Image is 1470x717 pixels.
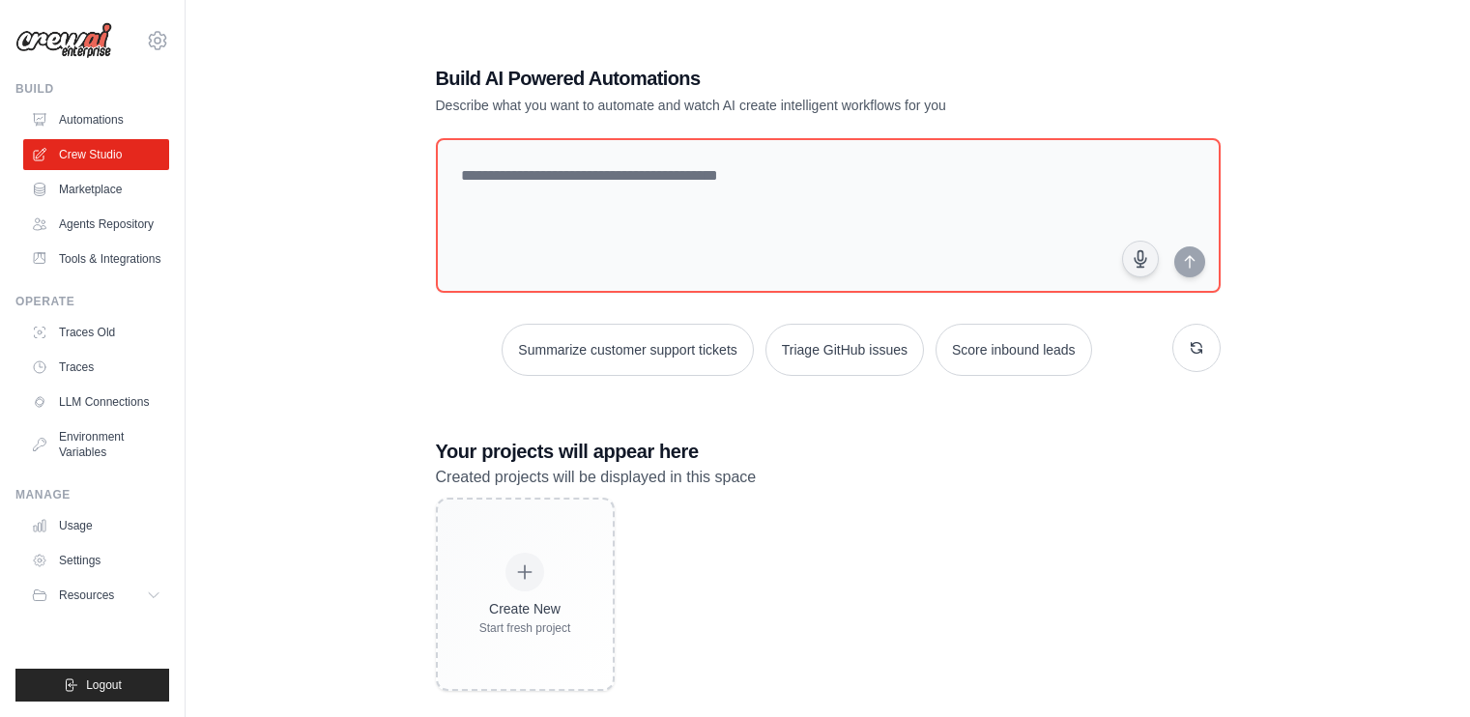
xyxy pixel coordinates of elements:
div: Start fresh project [479,620,571,636]
a: Traces [23,352,169,383]
a: Agents Repository [23,209,169,240]
a: Traces Old [23,317,169,348]
a: Usage [23,510,169,541]
a: Crew Studio [23,139,169,170]
div: Operate [15,294,169,309]
h1: Build AI Powered Automations [436,65,1085,92]
h3: Your projects will appear here [436,438,1221,465]
a: Environment Variables [23,421,169,468]
img: Logo [15,22,112,59]
a: Marketplace [23,174,169,205]
button: Logout [15,669,169,702]
button: Resources [23,580,169,611]
p: Created projects will be displayed in this space [436,465,1221,490]
span: Logout [86,677,122,693]
a: LLM Connections [23,387,169,417]
button: Triage GitHub issues [765,324,924,376]
button: Score inbound leads [936,324,1092,376]
button: Summarize customer support tickets [502,324,753,376]
a: Settings [23,545,169,576]
a: Automations [23,104,169,135]
p: Describe what you want to automate and watch AI create intelligent workflows for you [436,96,1085,115]
button: Click to speak your automation idea [1122,241,1159,277]
div: Build [15,81,169,97]
div: Create New [479,599,571,618]
span: Resources [59,588,114,603]
button: Get new suggestions [1172,324,1221,372]
a: Tools & Integrations [23,244,169,274]
div: Manage [15,487,169,502]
